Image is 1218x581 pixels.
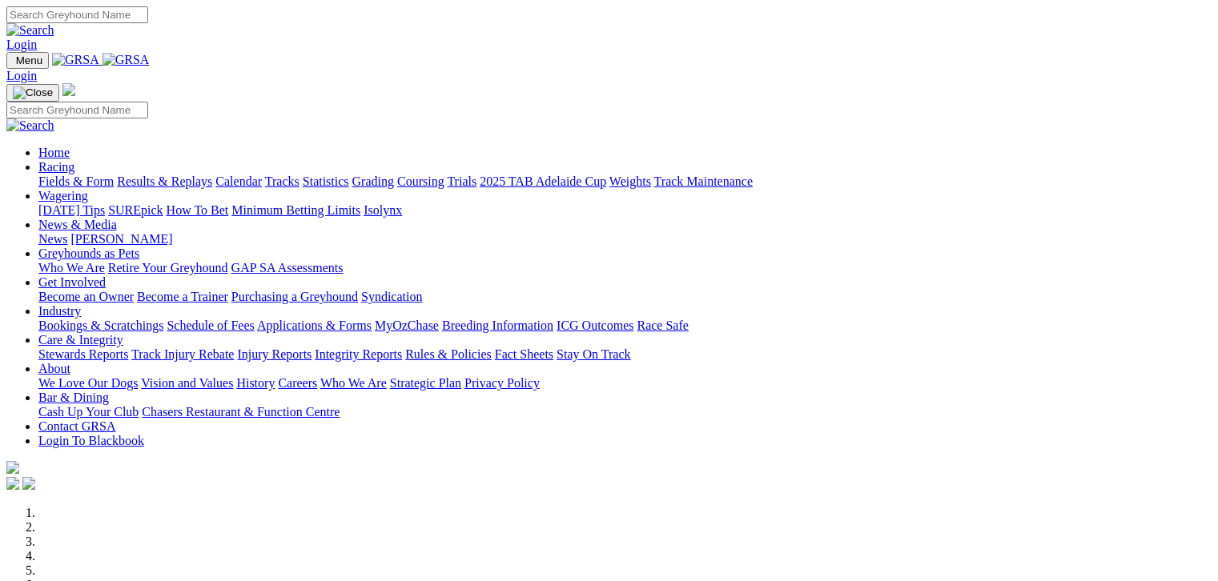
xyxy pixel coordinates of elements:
a: Statistics [303,174,349,188]
a: Greyhounds as Pets [38,246,139,260]
a: Bookings & Scratchings [38,319,163,332]
a: Login [6,69,37,82]
a: Stay On Track [557,347,630,361]
a: Become a Trainer [137,290,228,303]
a: Get Involved [38,275,106,289]
a: Purchasing a Greyhound [231,290,358,303]
a: Wagering [38,189,88,202]
a: Who We Are [38,261,105,274]
a: MyOzChase [375,319,439,332]
div: About [38,376,1212,391]
a: Retire Your Greyhound [108,261,228,274]
div: Wagering [38,203,1212,218]
div: Get Involved [38,290,1212,304]
a: ICG Outcomes [557,319,633,332]
a: Grading [352,174,394,188]
a: Track Injury Rebate [131,347,234,361]
div: Greyhounds as Pets [38,261,1212,275]
a: About [38,362,70,375]
a: Fields & Form [38,174,114,188]
a: Trials [447,174,476,188]
a: Stewards Reports [38,347,128,361]
a: Login To Blackbook [38,434,144,447]
img: Search [6,23,54,38]
span: Menu [16,54,42,66]
img: GRSA [52,53,99,67]
img: logo-grsa-white.png [62,83,75,96]
div: Racing [38,174,1212,189]
a: News [38,232,67,246]
div: News & Media [38,232,1212,246]
img: facebook.svg [6,477,19,490]
a: Careers [278,376,317,390]
a: Rules & Policies [405,347,492,361]
input: Search [6,102,148,118]
a: Industry [38,304,81,318]
a: Isolynx [364,203,402,217]
a: Strategic Plan [390,376,461,390]
a: Syndication [361,290,422,303]
a: Who We Are [320,376,387,390]
a: [PERSON_NAME] [70,232,172,246]
a: Home [38,146,70,159]
img: twitter.svg [22,477,35,490]
a: Schedule of Fees [167,319,254,332]
a: Become an Owner [38,290,134,303]
div: Care & Integrity [38,347,1212,362]
a: Applications & Forms [257,319,372,332]
a: Fact Sheets [495,347,553,361]
a: Calendar [215,174,262,188]
a: Care & Integrity [38,333,123,347]
a: Injury Reports [237,347,312,361]
a: Contact GRSA [38,419,115,433]
a: Login [6,38,37,51]
a: Bar & Dining [38,391,109,404]
a: Results & Replays [117,174,212,188]
img: logo-grsa-white.png [6,461,19,474]
img: GRSA [103,53,150,67]
a: Coursing [397,174,444,188]
button: Toggle navigation [6,84,59,102]
a: Tracks [265,174,299,188]
a: Vision and Values [141,376,233,390]
a: Track Maintenance [654,174,753,188]
a: [DATE] Tips [38,203,105,217]
a: Minimum Betting Limits [231,203,360,217]
img: Close [13,86,53,99]
a: GAP SA Assessments [231,261,344,274]
a: Integrity Reports [315,347,402,361]
div: Industry [38,319,1212,333]
a: How To Bet [167,203,229,217]
img: Search [6,118,54,133]
a: Racing [38,160,74,174]
a: 2025 TAB Adelaide Cup [480,174,606,188]
a: Race Safe [637,319,688,332]
a: We Love Our Dogs [38,376,138,390]
button: Toggle navigation [6,52,49,69]
a: Weights [609,174,651,188]
input: Search [6,6,148,23]
div: Bar & Dining [38,405,1212,419]
a: News & Media [38,218,117,231]
a: Chasers Restaurant & Function Centre [142,405,340,419]
a: SUREpick [108,203,163,217]
a: Privacy Policy [464,376,540,390]
a: History [236,376,275,390]
a: Cash Up Your Club [38,405,139,419]
a: Breeding Information [442,319,553,332]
